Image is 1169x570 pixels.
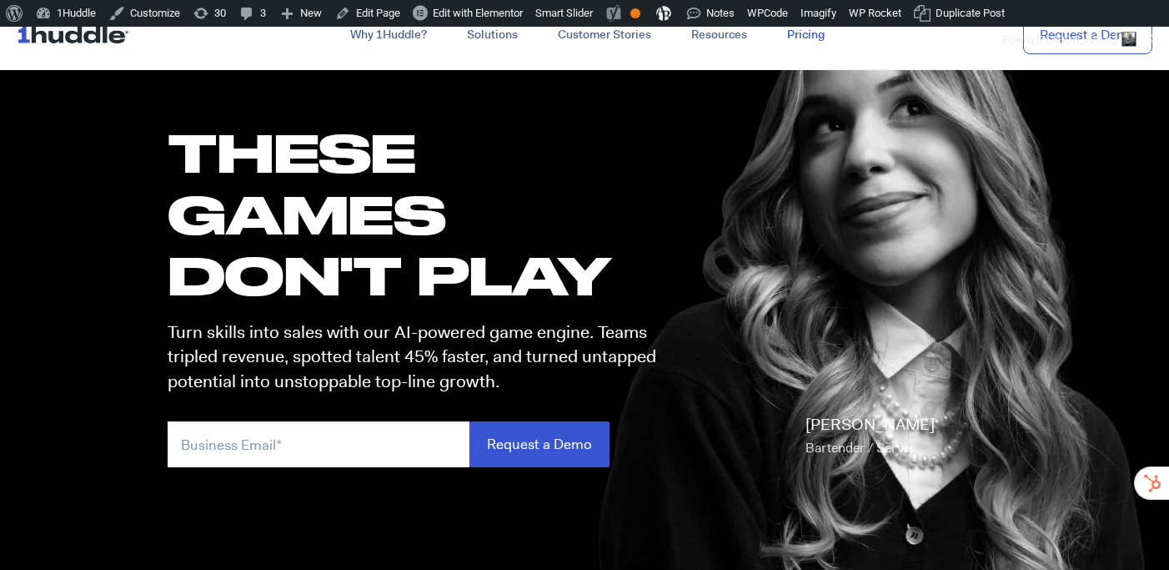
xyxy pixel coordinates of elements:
span: Bartender / Server [805,439,915,457]
div: OK [630,8,640,18]
p: [PERSON_NAME] [805,413,935,460]
a: Howdy, [996,27,1143,53]
a: Pricing [767,20,845,50]
img: Avatar photo [1121,32,1136,47]
a: Customer Stories [538,20,671,50]
input: Business Email* [168,421,469,467]
h1: these GAMES DON'T PLAY [168,122,671,305]
a: Resources [671,20,767,50]
input: Request a Demo [469,421,610,467]
span: [PERSON_NAME] [1036,33,1116,46]
p: Turn skills into sales with our AI-powered game engine. Teams tripled revenue, spotted talent 45%... [168,320,671,394]
a: Why 1Huddle? [330,20,447,50]
span: Edit with Elementor [433,7,523,19]
img: ... [17,18,136,50]
a: Solutions [447,20,538,50]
